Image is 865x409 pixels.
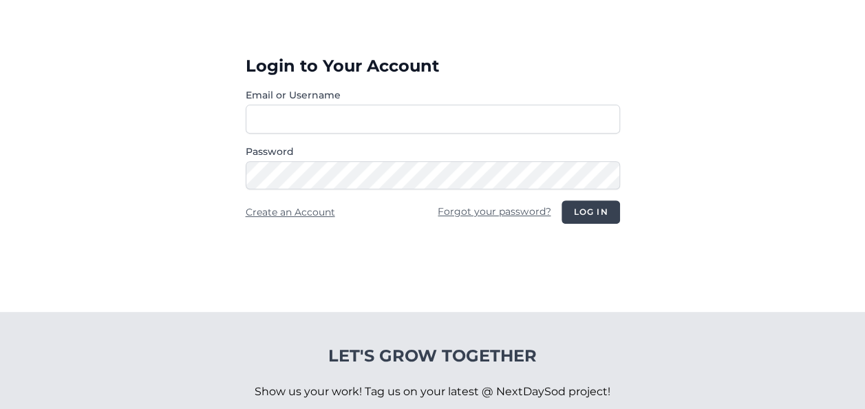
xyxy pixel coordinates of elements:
a: Create an Account [246,206,335,218]
h3: Login to Your Account [246,55,620,77]
label: Email or Username [246,88,620,102]
a: Forgot your password? [438,205,551,218]
h4: Let's Grow Together [255,345,610,367]
label: Password [246,145,620,158]
button: Log in [562,200,619,224]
